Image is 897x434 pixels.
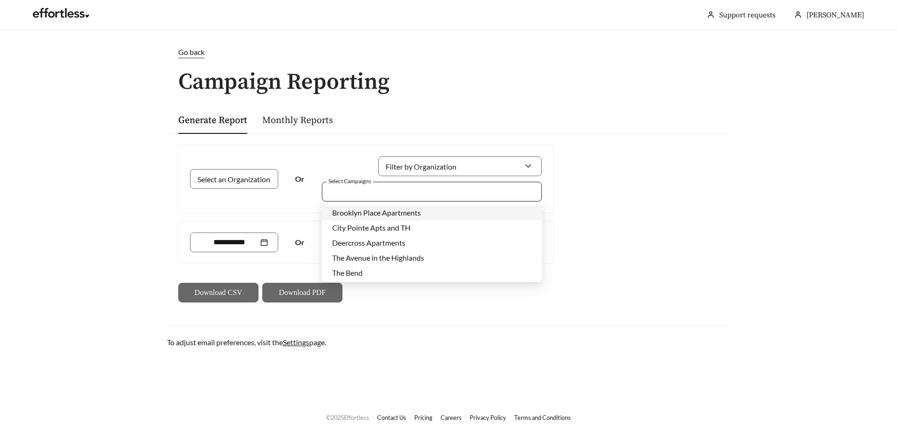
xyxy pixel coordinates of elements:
a: Settings [283,338,309,347]
a: Pricing [414,414,433,421]
a: Privacy Policy [470,414,506,421]
a: Contact Us [377,414,406,421]
span: © 2025 Effortless [326,414,369,421]
a: Terms and Conditions [514,414,571,421]
button: Download CSV [178,283,258,302]
a: Support requests [719,10,775,20]
h1: Campaign Reporting [167,70,730,95]
button: Download PDF [262,283,342,302]
a: Generate Report [178,115,247,126]
span: swap-right [423,238,432,247]
span: [PERSON_NAME] [806,10,864,20]
a: Monthly Reports [262,115,333,126]
strong: Or [295,174,304,183]
span: To adjust email preferences, visit the page. [167,338,326,347]
a: Careers [441,414,462,421]
strong: Or [295,238,304,247]
span: to [423,238,432,247]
